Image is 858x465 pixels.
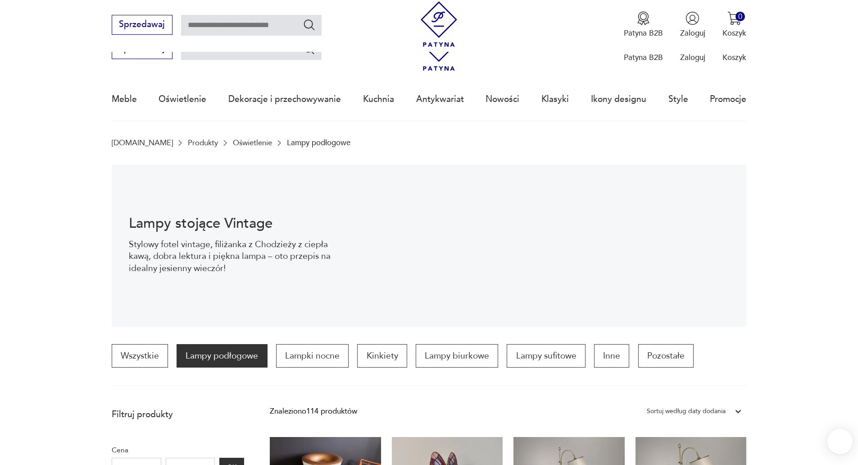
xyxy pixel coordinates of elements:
[680,28,705,38] p: Zaloguj
[416,1,462,47] img: Patyna - sklep z meblami i dekoracjami vintage
[624,11,663,38] button: Patyna B2B
[507,344,585,368] a: Lampy sufitowe
[363,78,394,120] a: Kuchnia
[270,405,357,417] div: Znaleziono 114 produktów
[735,12,745,21] div: 0
[287,138,350,147] p: Lampy podłogowe
[647,405,726,417] div: Sortuj według daty dodania
[624,11,663,38] a: Ikona medaluPatyna B2B
[416,344,498,368] a: Lampy biurkowe
[129,217,348,230] h1: Lampy stojące Vintage
[722,28,746,38] p: Koszyk
[303,18,316,31] button: Szukaj
[624,52,663,63] p: Patyna B2B
[112,444,244,456] p: Cena
[112,22,173,29] a: Sprzedawaj
[636,11,650,25] img: Ikona medalu
[722,52,746,63] p: Koszyk
[486,78,519,120] a: Nowości
[112,409,244,420] p: Filtruj produkty
[416,78,464,120] a: Antykwariat
[129,239,348,274] p: Stylowy fotel vintage, filiżanka z Chodzieży z ciepła kawą, dobra lektura i piękna lampa – oto pr...
[233,138,272,147] a: Oświetlenie
[303,42,316,55] button: Szukaj
[276,344,349,368] a: Lampki nocne
[177,344,267,368] a: Lampy podłogowe
[188,138,218,147] a: Produkty
[591,78,646,120] a: Ikony designu
[624,28,663,38] p: Patyna B2B
[112,46,173,53] a: Sprzedawaj
[722,11,746,38] button: 0Koszyk
[638,344,694,368] a: Pozostałe
[112,15,173,35] button: Sprzedawaj
[159,78,206,120] a: Oświetlenie
[668,78,688,120] a: Style
[112,138,173,147] a: [DOMAIN_NAME]
[685,11,699,25] img: Ikonka użytkownika
[357,344,407,368] a: Kinkiety
[594,344,629,368] a: Inne
[827,429,853,454] iframe: Smartsupp widget button
[710,78,746,120] a: Promocje
[727,11,741,25] img: Ikona koszyka
[112,78,137,120] a: Meble
[680,11,705,38] button: Zaloguj
[112,344,168,368] a: Wszystkie
[228,78,341,120] a: Dekoracje i przechowywanie
[366,165,747,327] img: 10e6338538aad63f941a4120ddb6aaec.jpg
[541,78,569,120] a: Klasyki
[680,52,705,63] p: Zaloguj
